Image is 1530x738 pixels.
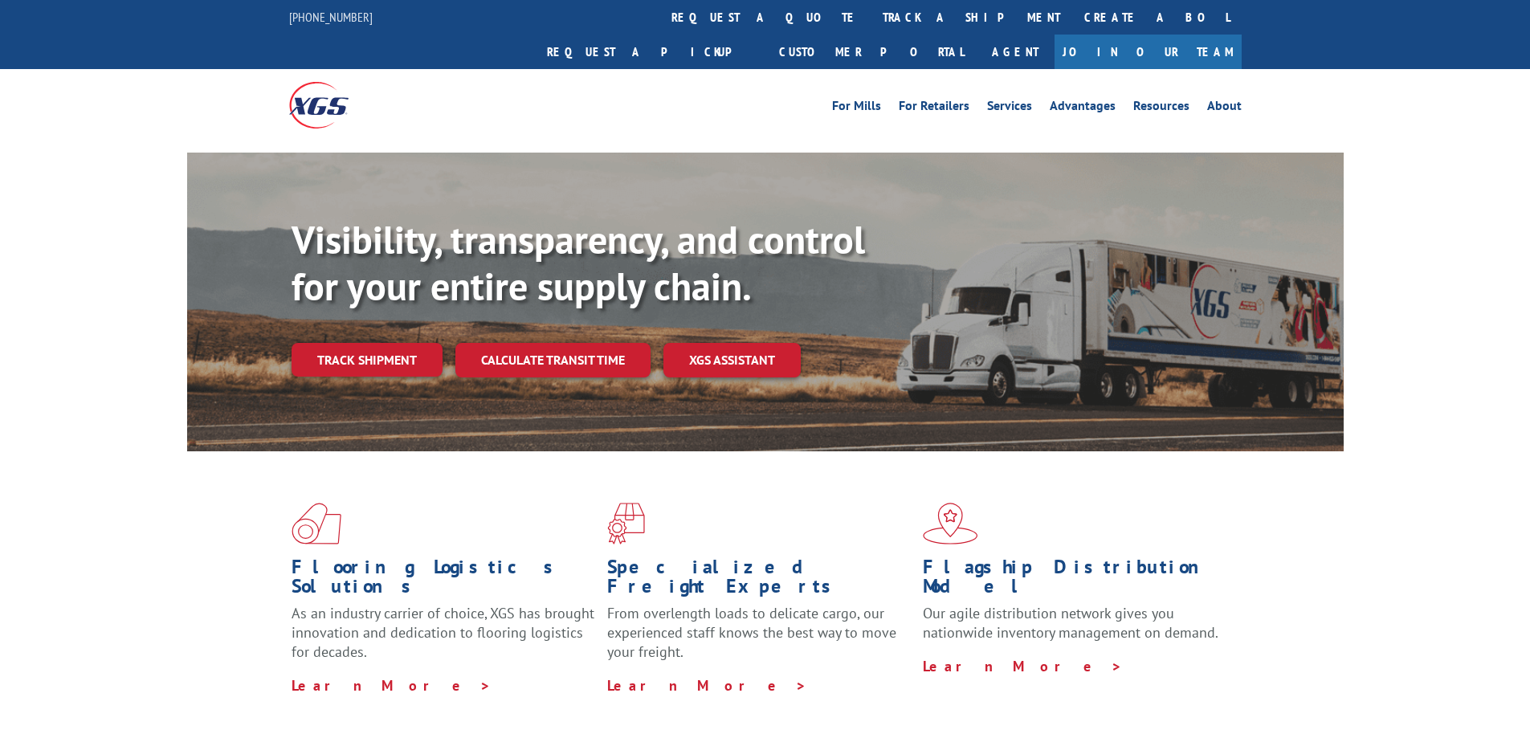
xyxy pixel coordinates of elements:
a: Track shipment [292,343,443,377]
a: For Mills [832,100,881,117]
img: xgs-icon-flagship-distribution-model-red [923,503,978,544]
h1: Specialized Freight Experts [607,557,911,604]
a: Calculate transit time [455,343,651,377]
h1: Flooring Logistics Solutions [292,557,595,604]
a: XGS ASSISTANT [663,343,801,377]
img: xgs-icon-focused-on-flooring-red [607,503,645,544]
a: For Retailers [899,100,969,117]
a: Learn More > [923,657,1123,675]
img: xgs-icon-total-supply-chain-intelligence-red [292,503,341,544]
a: [PHONE_NUMBER] [289,9,373,25]
h1: Flagship Distribution Model [923,557,1226,604]
a: Join Our Team [1055,35,1242,69]
a: Customer Portal [767,35,976,69]
span: Our agile distribution network gives you nationwide inventory management on demand. [923,604,1218,642]
a: Services [987,100,1032,117]
a: Request a pickup [535,35,767,69]
span: As an industry carrier of choice, XGS has brought innovation and dedication to flooring logistics... [292,604,594,661]
a: Learn More > [292,676,492,695]
a: About [1207,100,1242,117]
p: From overlength loads to delicate cargo, our experienced staff knows the best way to move your fr... [607,604,911,675]
a: Advantages [1050,100,1116,117]
a: Agent [976,35,1055,69]
a: Resources [1133,100,1189,117]
b: Visibility, transparency, and control for your entire supply chain. [292,214,865,311]
a: Learn More > [607,676,807,695]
